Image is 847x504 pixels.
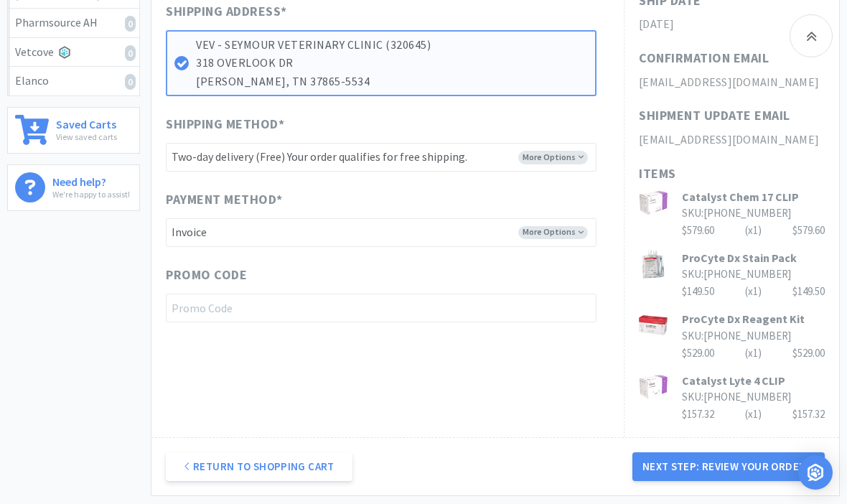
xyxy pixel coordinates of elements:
[125,16,136,32] i: 0
[682,345,825,362] div: $529.00
[792,283,825,300] div: $149.50
[792,406,825,423] div: $157.32
[682,189,825,205] h3: Catalyst Chem 17 CLIP
[15,43,132,62] div: Vetcove
[682,390,791,403] span: SKU: [PHONE_NUMBER]
[639,131,825,149] h2: [EMAIL_ADDRESS][DOMAIN_NAME]
[8,9,139,38] a: Pharmsource AH0
[166,294,596,322] input: Promo Code
[639,164,825,185] h1: Items
[639,106,790,126] h1: Shipment Update Email
[682,406,825,423] div: $157.32
[682,283,825,300] div: $149.50
[639,250,668,279] img: 9a535ce47c37422aa7978b3dcc56c190_175310.png
[52,172,130,187] h6: Need help?
[166,452,352,481] a: Return to Shopping Cart
[15,72,132,90] div: Elanco
[166,114,284,135] span: Shipping Method *
[792,222,825,239] div: $579.60
[56,115,117,130] h6: Saved Carts
[125,74,136,90] i: 0
[682,267,791,281] span: SKU: [PHONE_NUMBER]
[639,373,668,401] img: 913511550ccb4a17b8adc2fdb56e89a3_175549.png
[682,206,791,220] span: SKU: [PHONE_NUMBER]
[745,283,762,300] div: (x 1 )
[125,45,136,61] i: 0
[8,67,139,95] a: Elanco0
[166,265,247,286] span: Promo Code
[682,311,825,327] h3: ProCyte Dx Reagent Kit
[798,455,833,490] div: Open Intercom Messenger
[196,54,588,73] p: 318 OVERLOOK DR
[632,452,825,481] button: Next Step: Review Your Order
[196,73,588,91] p: [PERSON_NAME], TN 37865-5534
[639,48,769,69] h1: Confirmation Email
[639,311,668,340] img: 7c67e4ec78e34578b52f5421858192f4_174946.png
[682,329,791,342] span: SKU: [PHONE_NUMBER]
[682,373,825,388] h3: Catalyst Lyte 4 CLIP
[745,222,762,239] div: (x 1 )
[792,345,825,362] div: $529.00
[166,1,287,22] span: Shipping Address *
[682,250,825,266] h3: ProCyte Dx Stain Pack
[682,222,825,239] div: $579.60
[639,15,825,34] h2: [DATE]
[7,107,140,154] a: Saved CartsView saved carts
[56,130,117,144] p: View saved carts
[639,189,668,218] img: 2cadb1eb9dcc4f32aa0f6c8be2f12cf0_174985.png
[639,73,825,92] h2: [EMAIL_ADDRESS][DOMAIN_NAME]
[15,14,132,32] div: Pharmsource AH
[745,406,762,423] div: (x 1 )
[745,345,762,362] div: (x 1 )
[196,36,588,55] p: VEV - SEYMOUR VETERINARY CLINIC (320645)
[52,187,130,201] p: We're happy to assist!
[8,38,139,67] a: Vetcove0
[166,190,283,210] span: Payment Method *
